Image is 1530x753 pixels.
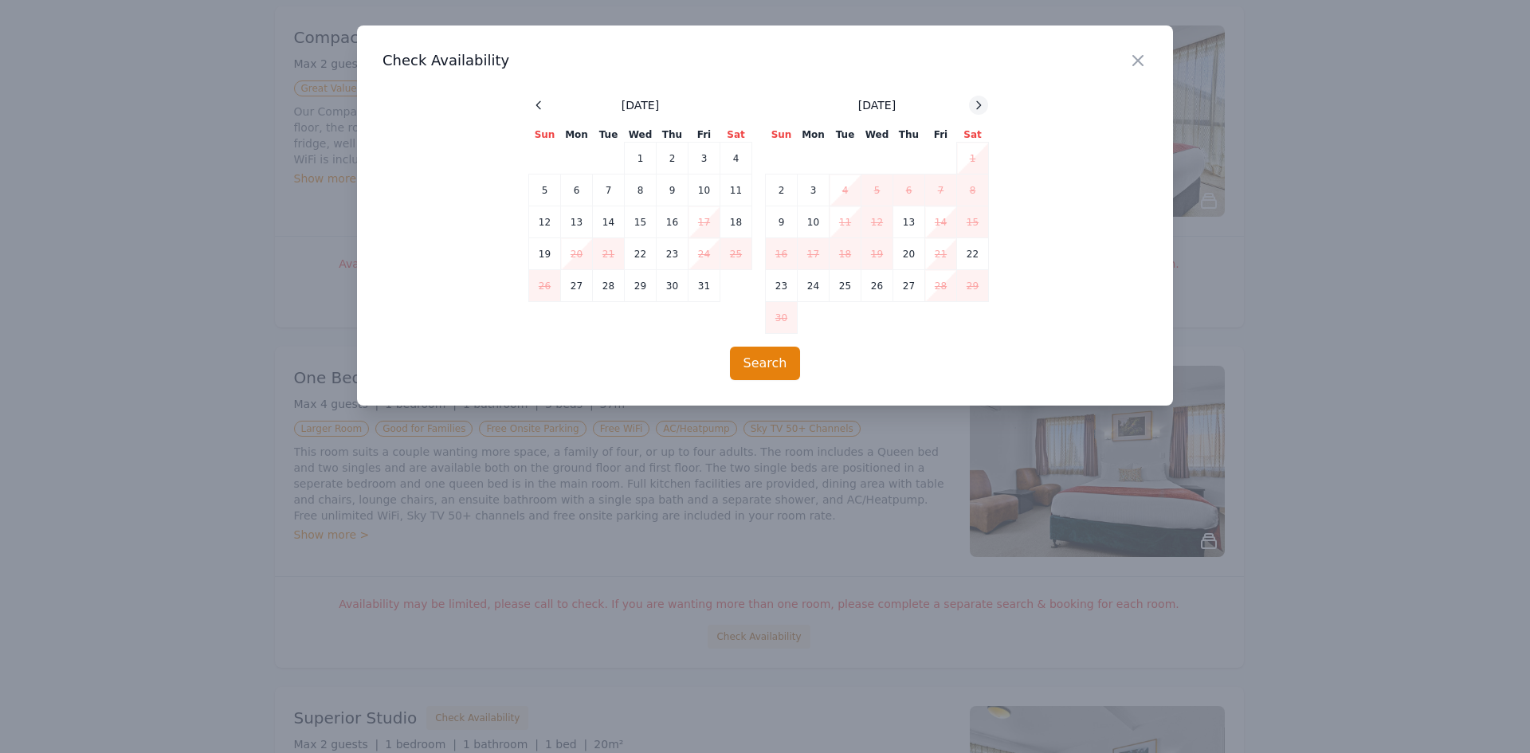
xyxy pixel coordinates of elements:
[893,270,925,302] td: 27
[657,127,688,143] th: Thu
[688,127,720,143] th: Fri
[861,127,893,143] th: Wed
[382,51,1147,70] h3: Check Availability
[957,143,989,175] td: 1
[893,127,925,143] th: Thu
[893,175,925,206] td: 6
[730,347,801,380] button: Search
[798,270,830,302] td: 24
[893,206,925,238] td: 13
[766,206,798,238] td: 9
[861,270,893,302] td: 26
[798,175,830,206] td: 3
[766,127,798,143] th: Sun
[720,175,752,206] td: 11
[861,175,893,206] td: 5
[861,206,893,238] td: 12
[798,127,830,143] th: Mon
[593,127,625,143] th: Tue
[925,206,957,238] td: 14
[622,97,659,113] span: [DATE]
[798,238,830,270] td: 17
[688,238,720,270] td: 24
[766,270,798,302] td: 23
[625,143,657,175] td: 1
[798,206,830,238] td: 10
[720,206,752,238] td: 18
[561,175,593,206] td: 6
[830,238,861,270] td: 18
[925,127,957,143] th: Fri
[657,238,688,270] td: 23
[720,143,752,175] td: 4
[766,238,798,270] td: 16
[688,270,720,302] td: 31
[858,97,896,113] span: [DATE]
[688,175,720,206] td: 10
[925,238,957,270] td: 21
[529,175,561,206] td: 5
[657,175,688,206] td: 9
[529,238,561,270] td: 19
[561,238,593,270] td: 20
[529,206,561,238] td: 12
[529,127,561,143] th: Sun
[830,270,861,302] td: 25
[657,270,688,302] td: 30
[925,270,957,302] td: 28
[861,238,893,270] td: 19
[529,270,561,302] td: 26
[720,238,752,270] td: 25
[657,143,688,175] td: 2
[720,127,752,143] th: Sat
[766,175,798,206] td: 2
[688,206,720,238] td: 17
[830,206,861,238] td: 11
[593,206,625,238] td: 14
[561,127,593,143] th: Mon
[766,302,798,334] td: 30
[657,206,688,238] td: 16
[957,206,989,238] td: 15
[625,270,657,302] td: 29
[688,143,720,175] td: 3
[561,270,593,302] td: 27
[593,175,625,206] td: 7
[830,127,861,143] th: Tue
[625,175,657,206] td: 8
[561,206,593,238] td: 13
[957,238,989,270] td: 22
[957,270,989,302] td: 29
[593,238,625,270] td: 21
[625,238,657,270] td: 22
[957,127,989,143] th: Sat
[957,175,989,206] td: 8
[593,270,625,302] td: 28
[893,238,925,270] td: 20
[625,206,657,238] td: 15
[625,127,657,143] th: Wed
[925,175,957,206] td: 7
[830,175,861,206] td: 4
